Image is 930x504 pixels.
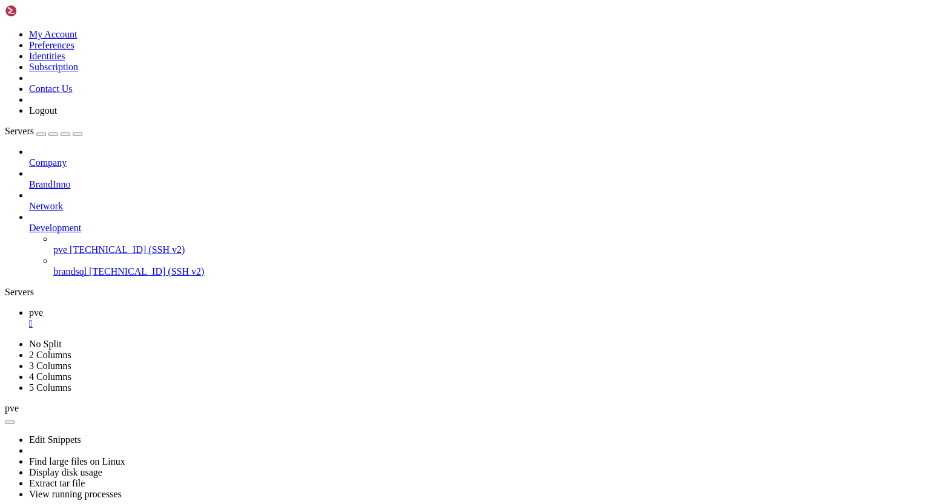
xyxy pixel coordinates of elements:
x-row: the exact distribution terms for each program are described in the [5,36,772,46]
li: Network [29,190,925,212]
a: Preferences [29,40,74,50]
span: ~ [44,97,48,107]
li: Development [29,212,925,277]
span: pve [29,307,43,318]
a:  [29,318,925,329]
x-row: The programs included with the Debian GNU/Linux system are free software; [5,25,772,36]
span: brandsql [53,266,87,277]
a: pve [TECHNICAL_ID] (SSH v2) [53,244,925,255]
a: Display disk usage [29,467,102,477]
x-row: Linux pve 6.14.8-2-pve #1 SMP PREEMPT_DYNAMIC PMX 6.14.8-2 ([DATE]T10:04Z) x86_64 [5,5,772,15]
a: 5 Columns [29,382,71,393]
x-row: Debian GNU/Linux comes with ABSOLUTELY NO WARRANTY, to the extent [5,67,772,77]
a: 3 Columns [29,361,71,371]
a: BrandInno [29,179,925,190]
li: pve [TECHNICAL_ID] (SSH v2) [53,234,925,255]
span: pve [53,244,67,255]
a: Contact Us [29,83,73,94]
a: My Account [29,29,77,39]
a: No Split [29,339,62,349]
span: pve [29,97,44,107]
a: Extract tar file [29,478,85,488]
span: [TECHNICAL_ID] (SSH v2) [70,244,185,255]
div: Servers [5,287,925,298]
a: Company [29,157,925,168]
x-row: permitted by applicable law. [5,77,772,87]
a: brandsql [TECHNICAL_ID] (SSH v2) [53,266,925,277]
span: pve [5,403,19,413]
span: # [48,97,53,107]
span: @ [24,97,29,107]
x-row: individual files in /usr/share/doc/*/copyright. [5,46,772,56]
a: View running processes [29,489,122,499]
a: Logout [29,105,57,116]
span: BrandInno [29,179,70,189]
li: Company [29,146,925,168]
a: Find large files on Linux [29,456,125,466]
a: pve [29,307,925,329]
a: Servers [5,126,82,136]
span: [TECHNICAL_ID] (SSH v2) [89,266,204,277]
li: brandsql [TECHNICAL_ID] (SSH v2) [53,255,925,277]
a: Network [29,201,925,212]
img: Shellngn [5,5,74,17]
span: Company [29,157,67,168]
span: root [5,97,24,107]
a: Development [29,223,925,234]
span: Network [29,201,63,211]
div: (13, 9) [71,97,76,108]
a: 4 Columns [29,371,71,382]
a: 2 Columns [29,350,71,360]
li: BrandInno [29,168,925,190]
x-row: Last login: [DATE] from [TECHNICAL_ID] [5,87,772,97]
a: Edit Snippets [29,434,81,445]
a: Subscription [29,62,78,72]
span: Development [29,223,81,233]
span: Servers [5,126,34,136]
a: Identities [29,51,65,61]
